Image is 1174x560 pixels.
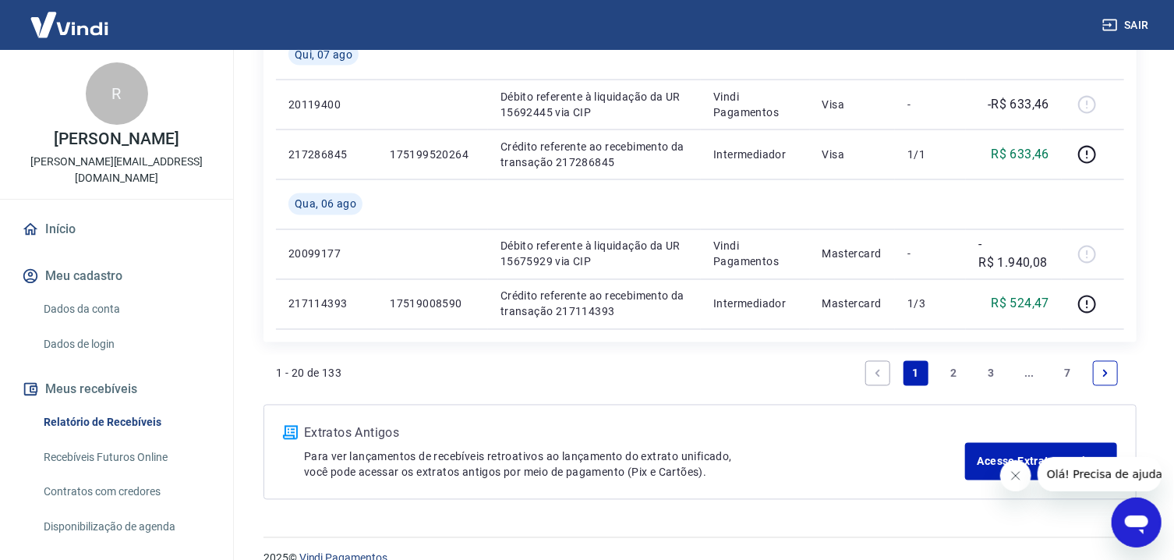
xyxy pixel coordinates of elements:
[713,239,797,270] p: Vindi Pagamentos
[12,154,221,186] p: [PERSON_NAME][EMAIL_ADDRESS][DOMAIN_NAME]
[865,361,890,386] a: Previous page
[304,449,965,480] p: Para ver lançamentos de recebíveis retroativos ao lançamento do extrato unificado, você pode aces...
[713,147,797,162] p: Intermediador
[1000,460,1031,491] iframe: Fechar mensagem
[978,236,1049,273] p: -R$ 1.940,08
[288,97,365,112] p: 20119400
[37,476,214,508] a: Contratos com credores
[288,296,365,312] p: 217114393
[500,289,688,320] p: Crédito referente ao recebimento da transação 217114393
[19,372,214,406] button: Meus recebíveis
[903,361,928,386] a: Page 1 is your current page
[965,443,1117,480] a: Acesse Extratos Antigos
[283,426,298,440] img: ícone
[822,97,883,112] p: Visa
[992,295,1050,314] p: R$ 524,47
[288,246,365,262] p: 20099177
[19,1,120,48] img: Vindi
[822,147,883,162] p: Visa
[907,147,953,162] p: 1/1
[822,246,883,262] p: Mastercard
[19,259,214,293] button: Meu cadastro
[9,11,131,23] span: Olá! Precisa de ajuda?
[859,355,1124,392] ul: Pagination
[37,511,214,543] a: Disponibilização de agenda
[500,239,688,270] p: Débito referente à liquidação da UR 15675929 via CIP
[390,296,476,312] p: 17519008590
[1112,498,1162,548] iframe: Botão para abrir a janela de mensagens
[19,212,214,246] a: Início
[1093,361,1118,386] a: Next page
[907,246,953,262] p: -
[390,147,476,162] p: 175199520264
[37,293,214,325] a: Dados da conta
[1038,457,1162,491] iframe: Mensagem da empresa
[907,97,953,112] p: -
[37,441,214,473] a: Recebíveis Futuros Online
[979,361,1004,386] a: Page 3
[276,366,341,381] p: 1 - 20 de 133
[713,89,797,120] p: Vindi Pagamentos
[37,406,214,438] a: Relatório de Recebíveis
[500,139,688,170] p: Crédito referente ao recebimento da transação 217286845
[1017,361,1042,386] a: Jump forward
[992,145,1050,164] p: R$ 633,46
[295,197,356,212] span: Qua, 06 ago
[1099,11,1155,40] button: Sair
[1055,361,1080,386] a: Page 7
[713,296,797,312] p: Intermediador
[54,131,179,147] p: [PERSON_NAME]
[288,147,365,162] p: 217286845
[941,361,966,386] a: Page 2
[988,95,1049,114] p: -R$ 633,46
[37,328,214,360] a: Dados de login
[500,89,688,120] p: Débito referente à liquidação da UR 15692445 via CIP
[907,296,953,312] p: 1/3
[295,47,352,62] span: Qui, 07 ago
[304,424,965,443] p: Extratos Antigos
[86,62,148,125] div: R
[822,296,883,312] p: Mastercard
